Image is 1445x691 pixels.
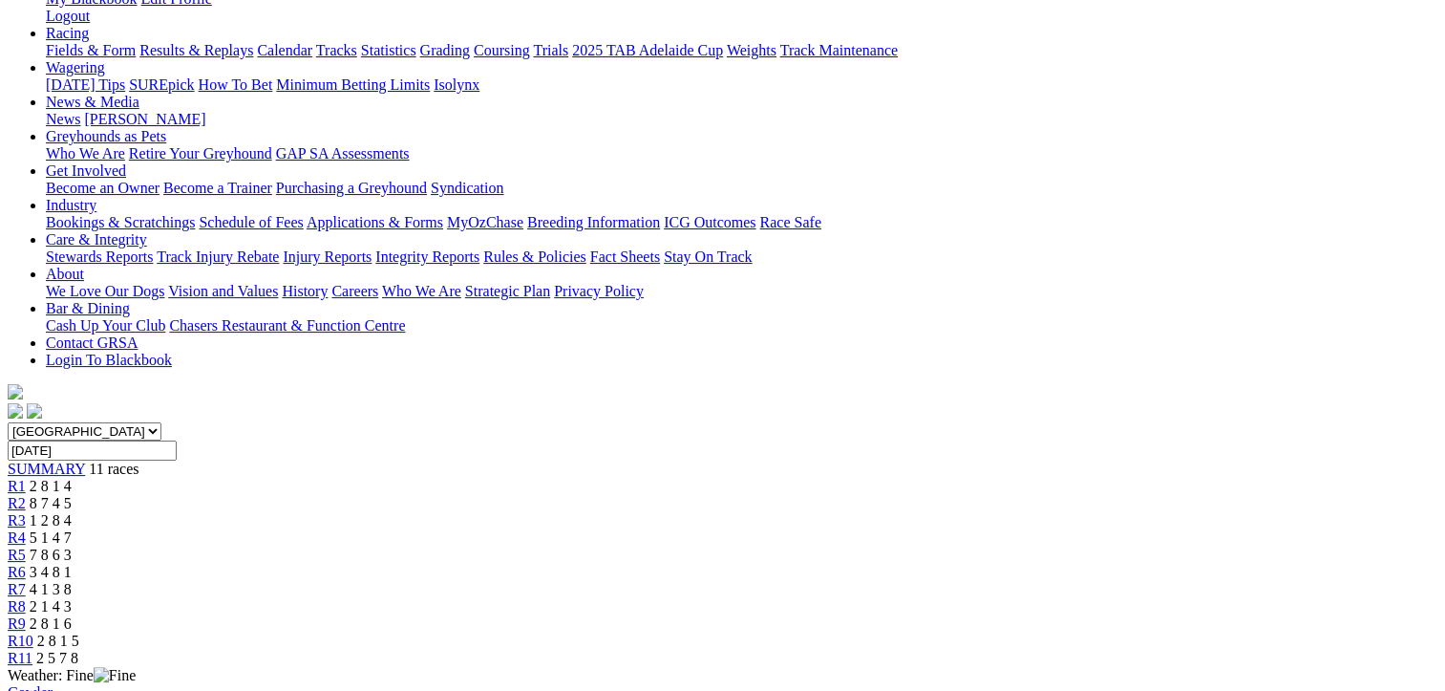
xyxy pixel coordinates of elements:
[46,145,125,162] a: Who We Are
[527,214,660,230] a: Breeding Information
[46,111,80,127] a: News
[129,145,272,162] a: Retire Your Greyhound
[276,76,430,93] a: Minimum Betting Limits
[199,76,273,93] a: How To Bet
[46,162,126,179] a: Get Involved
[169,317,405,334] a: Chasers Restaurant & Function Centre
[84,111,205,127] a: [PERSON_NAME]
[46,94,139,110] a: News & Media
[664,214,755,230] a: ICG Outcomes
[257,42,312,58] a: Calendar
[8,441,177,461] input: Select date
[129,76,194,93] a: SUREpick
[46,248,153,265] a: Stewards Reports
[30,615,72,632] span: 2 8 1 6
[30,598,72,615] span: 2 1 4 3
[46,214,195,230] a: Bookings & Scratchings
[30,478,72,494] span: 2 8 1 4
[30,529,72,546] span: 5 1 4 7
[8,598,26,615] a: R8
[361,42,416,58] a: Statistics
[30,564,72,580] span: 3 4 8 1
[533,42,568,58] a: Trials
[30,512,72,529] span: 1 2 8 4
[572,42,723,58] a: 2025 TAB Adelaide Cup
[282,283,328,299] a: History
[8,564,26,580] span: R6
[46,317,165,334] a: Cash Up Your Club
[46,8,90,24] a: Logout
[8,650,32,666] a: R11
[46,59,105,76] a: Wagering
[420,42,470,58] a: Grading
[283,248,372,265] a: Injury Reports
[46,335,138,351] a: Contact GRSA
[465,283,550,299] a: Strategic Plan
[8,529,26,546] a: R4
[590,248,660,265] a: Fact Sheets
[46,248,1437,266] div: Care & Integrity
[139,42,253,58] a: Results & Replays
[46,300,130,316] a: Bar & Dining
[8,478,26,494] a: R1
[434,76,479,93] a: Isolynx
[316,42,357,58] a: Tracks
[157,248,279,265] a: Track Injury Rebate
[382,283,461,299] a: Who We Are
[8,461,85,477] a: SUMMARY
[780,42,898,58] a: Track Maintenance
[8,581,26,597] a: R7
[8,384,23,399] img: logo-grsa-white.png
[46,352,172,368] a: Login To Blackbook
[30,547,72,563] span: 7 8 6 3
[46,283,1437,300] div: About
[46,214,1437,231] div: Industry
[276,180,427,196] a: Purchasing a Greyhound
[46,283,164,299] a: We Love Our Dogs
[8,667,136,683] span: Weather: Fine
[483,248,586,265] a: Rules & Policies
[46,145,1437,162] div: Greyhounds as Pets
[46,266,84,282] a: About
[554,283,644,299] a: Privacy Policy
[727,42,776,58] a: Weights
[46,42,1437,59] div: Racing
[89,461,138,477] span: 11 races
[27,403,42,419] img: twitter.svg
[46,317,1437,335] div: Bar & Dining
[46,197,96,213] a: Industry
[37,633,79,649] span: 2 8 1 5
[8,495,26,511] a: R2
[94,667,136,684] img: Fine
[46,76,125,93] a: [DATE] Tips
[307,214,443,230] a: Applications & Forms
[8,615,26,632] a: R9
[46,76,1437,94] div: Wagering
[431,180,503,196] a: Syndication
[664,248,752,265] a: Stay On Track
[8,512,26,529] a: R3
[163,180,272,196] a: Become a Trainer
[36,650,78,666] span: 2 5 7 8
[46,180,1437,197] div: Get Involved
[8,403,23,419] img: facebook.svg
[331,283,378,299] a: Careers
[30,495,72,511] span: 8 7 4 5
[46,231,147,248] a: Care & Integrity
[759,214,820,230] a: Race Safe
[199,214,303,230] a: Schedule of Fees
[46,180,159,196] a: Become an Owner
[8,633,33,649] a: R10
[8,547,26,563] a: R5
[46,25,89,41] a: Racing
